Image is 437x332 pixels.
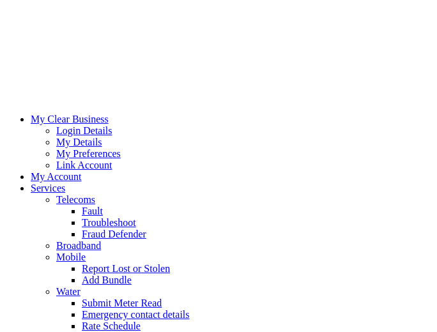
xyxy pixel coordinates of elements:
a: Mobile [56,252,86,262]
a: Emergency contact details [82,309,190,320]
a: Broadband [56,240,101,251]
a: Rate Schedule [82,321,141,331]
a: Services [31,183,65,193]
a: My Details [56,137,102,147]
a: Report Lost or Stolen [82,263,170,274]
a: My Clear Business [31,114,109,124]
a: Water [56,286,80,297]
a: Telecoms [56,194,95,205]
a: My Preferences [56,148,121,159]
a: Add Bundle [82,275,132,285]
a: Troubleshoot [82,217,136,228]
a: Login Details [56,125,112,136]
a: My Account [31,171,82,182]
a: Submit Meter Read [82,298,162,308]
a: Fault [82,206,103,216]
a: Link Account [56,160,112,170]
a: Fraud Defender [82,229,146,239]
